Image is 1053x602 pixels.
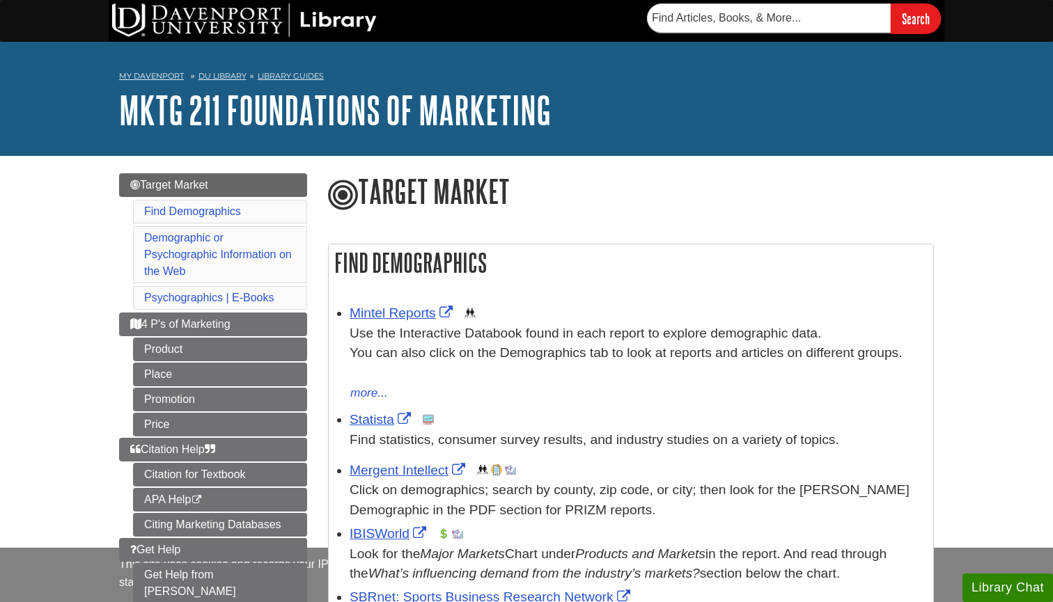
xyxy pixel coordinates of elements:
a: Link opens in new window [350,463,469,477]
img: Demographics [477,464,488,475]
a: Link opens in new window [350,526,430,541]
a: Place [133,363,307,386]
div: Click on demographics; search by county, zip code, or city; then look for the [PERSON_NAME] Demog... [350,480,926,521]
img: Industry Report [452,528,463,539]
h2: Find Demographics [329,244,933,281]
img: Industry Report [505,464,516,475]
form: Searches DU Library's articles, books, and more [647,3,941,33]
i: Products and Markets [575,546,705,561]
h1: Target Market [328,173,934,212]
a: Citing Marketing Databases [133,513,307,537]
nav: breadcrumb [119,67,934,89]
img: Statistics [423,414,434,425]
button: Library Chat [962,573,1053,602]
a: Product [133,338,307,361]
a: APA Help [133,488,307,512]
img: Company Information [491,464,502,475]
span: Get Help [130,544,180,555]
button: more... [350,383,389,403]
i: What’s influencing demand from the industry’s markets? [368,566,700,580]
p: Find statistics, consumer survey results, and industry studies on a variety of topics. [350,430,926,450]
input: Search [891,3,941,33]
span: Citation Help [130,443,215,455]
img: DU Library [112,3,377,37]
a: Promotion [133,388,307,411]
a: Get Help [119,538,307,562]
input: Find Articles, Books, & More... [647,3,891,33]
a: DU Library [198,71,247,81]
a: Citation Help [119,438,307,461]
a: Citation for Textbook [133,463,307,486]
a: Target Market [119,173,307,197]
img: Financial Report [438,528,449,539]
div: Use the Interactive Databook found in each report to explore demographic data. You can also click... [350,324,926,383]
a: Library Guides [258,71,324,81]
span: 4 P's of Marketing [130,318,231,330]
a: Link opens in new window [350,412,414,427]
span: Target Market [130,179,208,191]
a: Link opens in new window [350,306,456,320]
div: Look for the Chart under in the report. And read through the section below the chart. [350,544,926,585]
a: Demographic or Psychographic Information on the Web [144,232,292,277]
a: Price [133,413,307,436]
a: 4 P's of Marketing [119,312,307,336]
a: MKTG 211 Foundations of Marketing [119,88,551,132]
img: Demographics [465,308,476,319]
i: This link opens in a new window [191,496,203,505]
a: Psychographics | E-Books [144,292,274,303]
i: Major Markets [420,546,505,561]
a: Find Demographics [144,205,241,217]
a: My Davenport [119,70,184,82]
